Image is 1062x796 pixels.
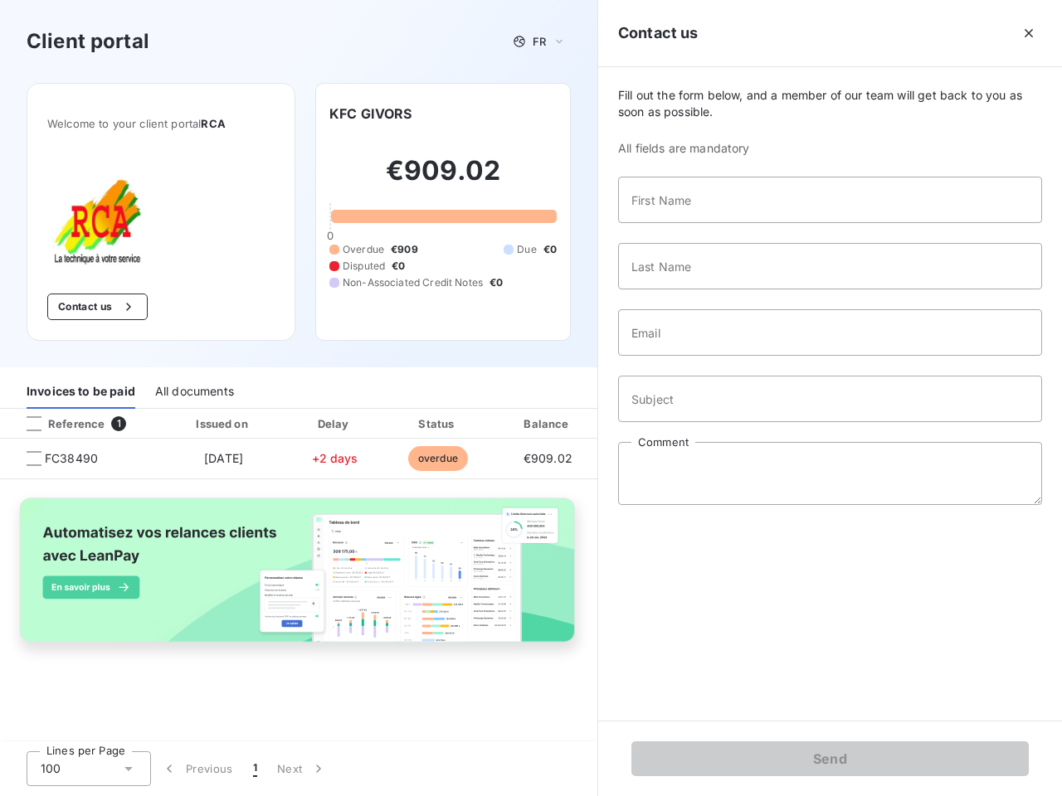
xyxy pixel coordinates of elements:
[111,416,126,431] span: 1
[618,87,1042,120] span: Fill out the form below, and a member of our team will get back to you as soon as possible.
[343,259,385,274] span: Disputed
[47,170,153,267] img: Company logo
[155,374,234,409] div: All documents
[27,374,135,409] div: Invoices to be paid
[618,376,1042,422] input: placeholder
[45,450,98,467] span: FC38490
[204,451,243,465] span: [DATE]
[517,242,536,257] span: Due
[524,451,572,465] span: €909.02
[391,242,418,257] span: €909
[312,451,358,465] span: +2 days
[618,22,699,45] h5: Contact us
[166,415,280,432] div: Issued on
[343,275,483,290] span: Non-Associated Credit Notes
[329,154,557,204] h2: €909.02
[27,27,149,56] h3: Client portal
[253,760,257,777] span: 1
[490,275,503,290] span: €0
[329,104,412,124] h6: KFC GIVORS
[47,294,148,320] button: Contact us
[631,741,1029,776] button: Send
[13,416,105,431] div: Reference
[388,415,487,432] div: Status
[151,751,243,786] button: Previous
[494,415,602,432] div: Balance
[543,242,557,257] span: €0
[267,751,337,786] button: Next
[243,751,267,786] button: 1
[41,760,61,777] span: 100
[392,259,405,274] span: €0
[618,177,1042,223] input: placeholder
[327,229,334,242] span: 0
[288,415,382,432] div: Delay
[47,117,275,130] span: Welcome to your client portal
[618,309,1042,356] input: placeholder
[7,489,591,667] img: banner
[618,243,1042,289] input: placeholder
[201,117,225,130] span: RCA
[618,140,1042,157] span: All fields are mandatory
[533,35,546,48] span: FR
[343,242,384,257] span: Overdue
[408,446,468,471] span: overdue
